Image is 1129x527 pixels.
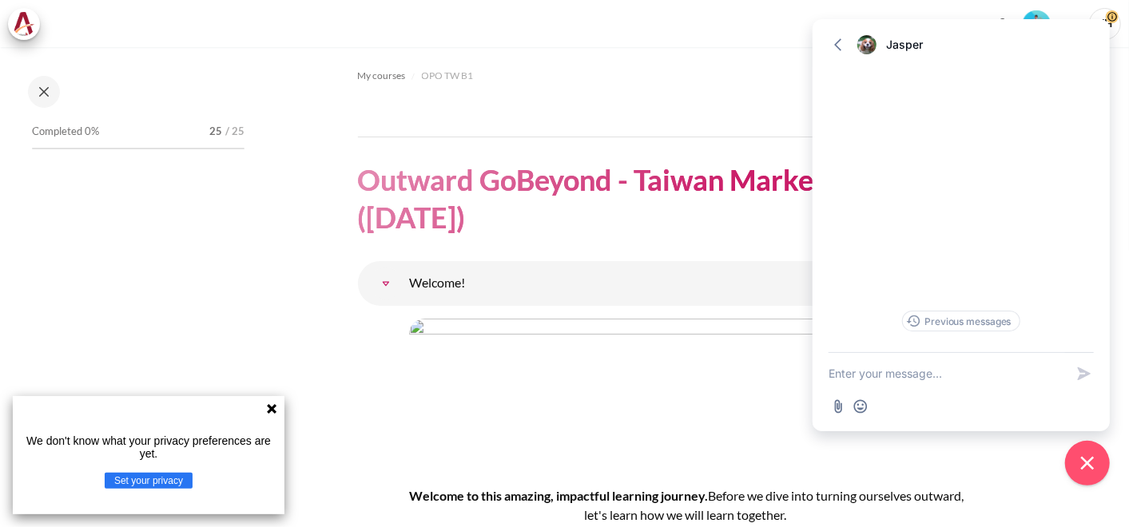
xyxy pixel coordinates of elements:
span: Completed 0% [32,124,99,140]
a: User menu [1089,8,1121,40]
span: / 25 [225,124,244,140]
div: Level #3 [1023,9,1051,38]
a: Completed 0% 25 / 25 [32,121,244,165]
div: Show notification window with no new notifications [991,12,1015,36]
span: 25 [209,124,222,140]
a: Welcome! [370,267,402,299]
a: OPO TW B1 [422,66,474,85]
a: Level #3 [1016,9,1057,38]
span: KH [1089,8,1121,40]
span: B [708,488,716,503]
span: My courses [358,69,406,83]
img: Level #3 [1023,10,1051,38]
img: Architeck [13,12,35,36]
a: My courses [358,66,406,85]
button: Languages [1059,12,1083,36]
h4: Welcome to this amazing, impactful learning journey. [409,486,964,525]
nav: Navigation bar [358,63,1016,89]
a: Architeck Architeck [8,8,48,40]
button: Set your privacy [105,473,193,489]
p: We don't know what your privacy preferences are yet. [19,434,278,460]
span: OPO TW B1 [422,69,474,83]
span: efore we dive into turning ourselves outward, let's learn how we will learn together. [584,488,964,522]
h1: Outward GoBeyond - Taiwan Market Batch 1 ([DATE]) [358,161,1016,236]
